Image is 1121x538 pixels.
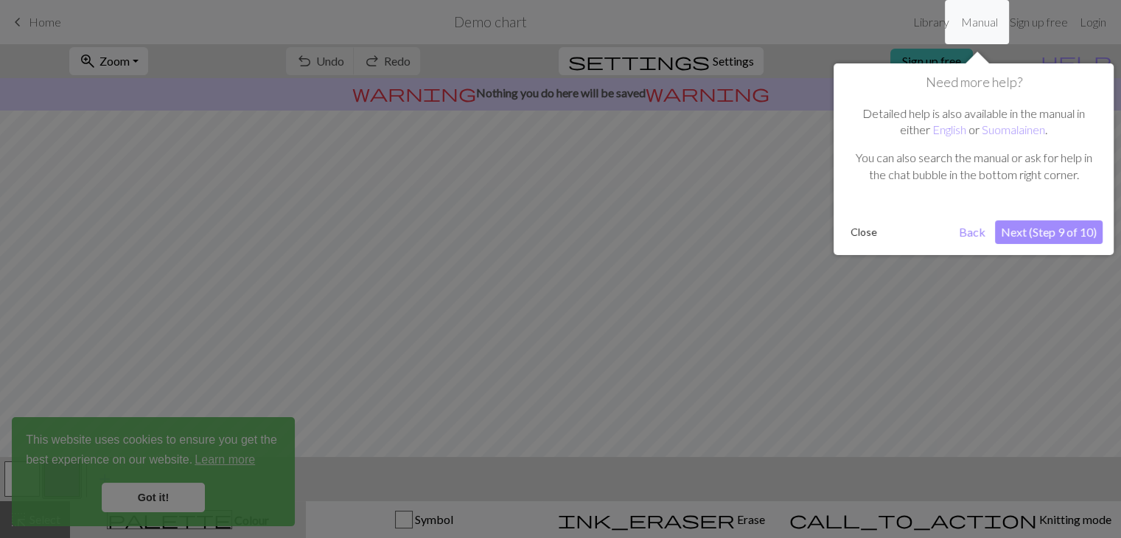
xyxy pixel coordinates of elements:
button: Close [845,221,883,243]
div: Need more help? [834,63,1114,255]
button: Back [953,220,991,244]
a: Suomalainen [982,122,1045,136]
p: You can also search the manual or ask for help in the chat bubble in the bottom right corner. [852,150,1095,183]
h1: Need more help? [845,74,1103,91]
a: English [932,122,966,136]
button: Next (Step 9 of 10) [995,220,1103,244]
p: Detailed help is also available in the manual in either or . [852,105,1095,139]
